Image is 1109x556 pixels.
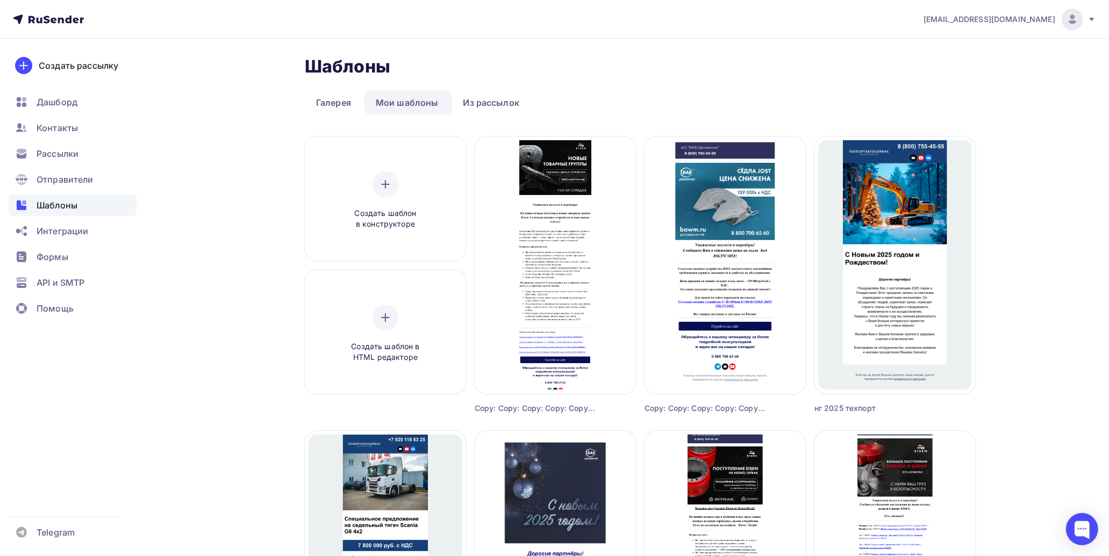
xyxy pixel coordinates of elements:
span: Дашборд [37,96,77,109]
span: Создать шаблон в конструкторе [334,208,437,230]
a: Дашборд [9,91,137,113]
span: Создать шаблон в HTML редакторе [334,341,437,363]
a: Отправители [9,169,137,190]
span: Шаблоны [37,199,77,212]
a: Рассылки [9,143,137,164]
a: Контакты [9,117,137,139]
a: [EMAIL_ADDRESS][DOMAIN_NAME] [924,9,1096,30]
a: Галерея [305,90,362,115]
span: Помощь [37,302,74,315]
h2: Шаблоны [305,56,390,77]
span: Контакты [37,121,78,134]
span: Рассылки [37,147,78,160]
a: Из рассылок [452,90,531,115]
span: Telegram [37,526,75,539]
span: Отправители [37,173,94,186]
a: Мои шаблоны [364,90,450,115]
div: Создать рассылку [39,59,118,72]
a: Формы [9,246,137,268]
div: Copy: Copy: Copy: Copy: Copy: Copy: Copy: Copy: Copy: Акция Hammer [475,403,596,414]
span: Формы [37,250,68,263]
span: [EMAIL_ADDRESS][DOMAIN_NAME] [924,14,1055,25]
a: Шаблоны [9,194,137,216]
span: API и SMTP [37,276,84,289]
span: Интеграции [37,225,88,237]
div: нг 2025 техпорт [814,403,935,414]
div: Copy: Copy: Copy: Copy: Copy: Copy: Copy: Copy: Copy: Акция Hammer [645,403,765,414]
